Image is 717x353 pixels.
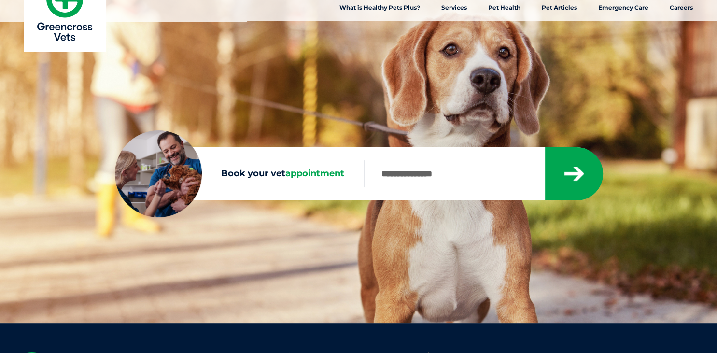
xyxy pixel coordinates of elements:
span: appointment [285,168,344,179]
label: Book your vet [115,167,364,181]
